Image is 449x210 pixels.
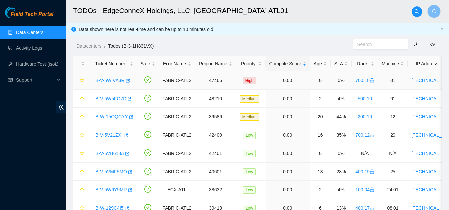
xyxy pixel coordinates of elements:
[240,95,259,103] span: Medium
[310,71,331,90] td: 0
[358,96,372,101] a: 500.10
[80,169,84,175] span: star
[144,113,151,120] span: check-circle
[95,187,127,192] a: B-V-5W6Y9MR
[243,132,256,139] span: Low
[432,7,436,16] span: C
[440,27,444,32] button: close
[310,126,331,144] td: 16
[243,150,256,157] span: Low
[266,90,310,108] td: 0.00
[240,113,259,121] span: Medium
[77,111,85,122] button: star
[427,5,441,18] button: C
[16,30,43,35] a: Data Centers
[95,132,123,138] a: B-V-5V21ZXI
[378,126,408,144] td: 20
[144,76,151,83] span: check-circle
[243,77,256,84] span: High
[411,114,448,119] a: [TECHNICAL_ID]
[355,187,374,192] a: 100.04lock
[331,108,352,126] td: 44%
[331,163,352,181] td: 28%
[80,114,84,120] span: star
[370,187,374,192] span: lock
[159,126,195,144] td: FABRIC-ATL2
[414,42,419,47] a: download
[266,181,310,199] td: 0.00
[195,108,236,126] td: 39586
[195,144,236,163] td: 42401
[411,78,448,83] a: [TECHNICAL_ID]
[11,11,53,18] span: Field Tech Portal
[195,90,236,108] td: 48210
[411,187,448,192] a: [TECHNICAL_ID]
[358,114,372,119] a: 200.19
[310,163,331,181] td: 13
[95,96,126,101] a: B-V-5W5FO7D
[108,43,154,49] a: Todos (B-3-1H831VX)
[378,90,408,108] td: 01
[378,181,408,199] td: 24:01
[144,149,151,156] span: check-circle
[355,169,374,174] a: 400.19lock
[266,108,310,126] td: 0.00
[16,61,58,67] a: Hardware Test (isok)
[77,166,85,177] button: star
[144,186,151,193] span: check-circle
[56,101,66,113] span: double-left
[411,169,448,174] a: [TECHNICAL_ID]
[378,71,408,90] td: 01
[159,181,195,199] td: ECX-ATL
[80,78,84,83] span: star
[243,186,256,194] span: Low
[331,71,352,90] td: 0%
[77,130,85,140] button: star
[77,75,85,86] button: star
[310,144,331,163] td: 0
[80,187,84,193] span: star
[159,108,195,126] td: FABRIC-ATL2
[80,96,84,102] span: star
[266,144,310,163] td: 0.00
[195,163,236,181] td: 40601
[5,7,34,18] img: Akamai Technologies
[370,169,374,174] span: lock
[331,90,352,108] td: 4%
[355,132,374,138] a: 700.12lock
[310,108,331,126] td: 20
[310,181,331,199] td: 2
[266,163,310,181] td: 0.00
[412,9,422,14] span: search
[378,144,408,163] td: N/A
[159,71,195,90] td: FABRIC-ATL2
[409,39,424,50] button: download
[16,45,42,51] a: Activity Logs
[77,93,85,104] button: star
[16,73,55,87] span: Support
[159,163,195,181] td: FABRIC-ATL2
[8,78,13,82] span: read
[195,126,236,144] td: 42400
[95,114,128,119] a: B-W-15QQCYY
[159,90,195,108] td: FABRIC-ATL2
[80,151,84,156] span: star
[411,151,448,156] a: [TECHNICAL_ID]
[411,96,448,101] a: [TECHNICAL_ID]
[159,144,195,163] td: FABRIC-ATL2
[370,78,374,83] span: lock
[412,6,422,17] button: search
[331,144,352,163] td: 0%
[144,131,151,138] span: check-circle
[331,126,352,144] td: 35%
[310,90,331,108] td: 2
[378,108,408,126] td: 12
[440,27,444,31] span: close
[370,133,374,137] span: lock
[77,184,85,195] button: star
[357,41,399,48] input: Search
[266,71,310,90] td: 0.00
[352,144,378,163] td: N/A
[95,151,124,156] a: B-V-5VB613A
[77,148,85,159] button: star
